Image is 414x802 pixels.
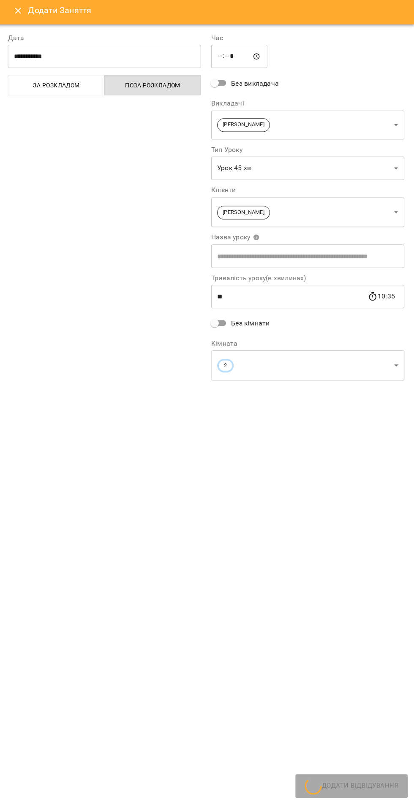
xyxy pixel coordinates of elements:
label: Час [212,37,404,44]
div: 2 [212,351,404,381]
button: Поза розкладом [106,77,202,98]
span: Поза розкладом [112,82,197,92]
h6: Додати Заняття [30,7,404,20]
div: [PERSON_NAME] [212,198,404,228]
span: [PERSON_NAME] [218,210,270,218]
span: [PERSON_NAME] [218,123,270,131]
span: Без викладача [232,81,279,91]
label: Викладачі [212,102,404,109]
div: Урок 45 хв [212,158,404,182]
label: Клієнти [212,188,404,195]
label: Дата [10,37,202,44]
label: Тип Уроку [212,148,404,155]
span: 2 [220,362,233,370]
svg: Вкажіть назву уроку або виберіть клієнтів [253,235,260,242]
span: За розкладом [16,82,101,92]
button: Close [10,3,30,24]
div: [PERSON_NAME] [212,112,404,141]
button: За розкладом [10,77,106,98]
span: Без кімнати [232,319,270,329]
label: Кімната [212,341,404,347]
span: Назва уроку [212,235,260,242]
label: Тривалість уроку(в хвилинах) [212,276,404,282]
